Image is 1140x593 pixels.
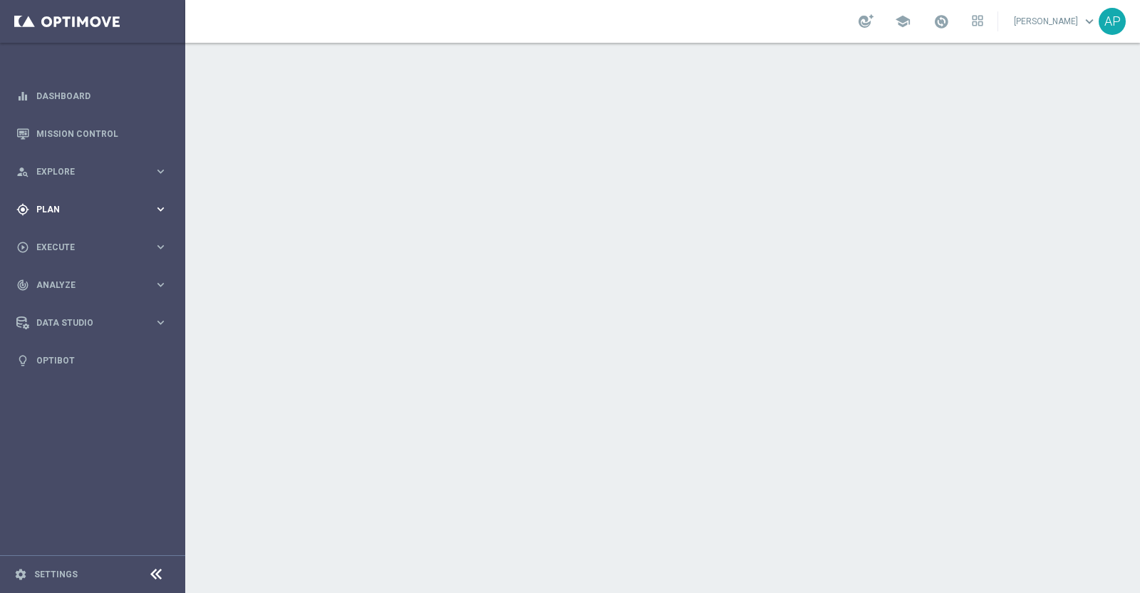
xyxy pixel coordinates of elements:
span: Explore [36,167,154,176]
i: keyboard_arrow_right [154,240,167,254]
span: keyboard_arrow_down [1082,14,1097,29]
i: person_search [16,165,29,178]
a: Dashboard [36,77,167,115]
i: keyboard_arrow_right [154,278,167,292]
span: Execute [36,243,154,252]
div: Dashboard [16,77,167,115]
span: Analyze [36,281,154,289]
i: equalizer [16,90,29,103]
button: play_circle_outline Execute keyboard_arrow_right [16,242,168,253]
i: settings [14,568,27,581]
button: person_search Explore keyboard_arrow_right [16,166,168,177]
button: track_changes Analyze keyboard_arrow_right [16,279,168,291]
div: Analyze [16,279,154,292]
div: Execute [16,241,154,254]
i: keyboard_arrow_right [154,202,167,216]
i: keyboard_arrow_right [154,165,167,178]
div: Data Studio [16,316,154,329]
button: equalizer Dashboard [16,91,168,102]
a: Mission Control [36,115,167,153]
i: lightbulb [16,354,29,367]
a: Settings [34,570,78,579]
a: [PERSON_NAME]keyboard_arrow_down [1012,11,1099,32]
div: Explore [16,165,154,178]
i: keyboard_arrow_right [154,316,167,329]
i: gps_fixed [16,203,29,216]
span: school [895,14,911,29]
div: AP [1099,8,1126,35]
button: Data Studio keyboard_arrow_right [16,317,168,329]
i: track_changes [16,279,29,292]
button: gps_fixed Plan keyboard_arrow_right [16,204,168,215]
span: Data Studio [36,319,154,327]
button: lightbulb Optibot [16,355,168,366]
span: Plan [36,205,154,214]
a: Optibot [36,341,167,379]
div: Optibot [16,341,167,379]
div: Plan [16,203,154,216]
i: play_circle_outline [16,241,29,254]
div: Mission Control [16,115,167,153]
button: Mission Control [16,128,168,140]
